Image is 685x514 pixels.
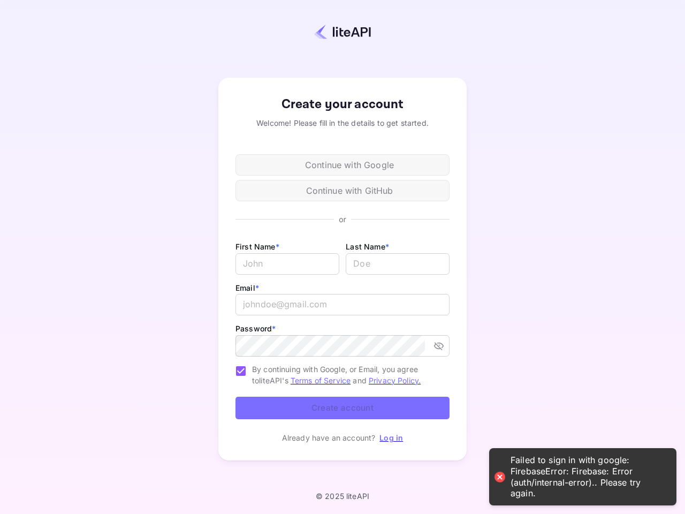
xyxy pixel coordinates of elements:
label: Email [235,283,259,292]
input: John [235,253,339,275]
input: Doe [346,253,450,275]
input: johndoe@gmail.com [235,294,450,315]
div: Continue with GitHub [235,180,450,201]
button: toggle password visibility [429,336,448,356]
a: Terms of Service [291,376,351,385]
a: Privacy Policy. [369,376,421,385]
div: Continue with Google [235,154,450,176]
span: By continuing with Google, or Email, you agree to liteAPI's and [252,364,441,386]
div: Failed to sign in with google: FirebaseError: Firebase: Error (auth/internal-error).. Please try ... [511,455,666,499]
label: Last Name [346,242,389,251]
div: Welcome! Please fill in the details to get started. [235,117,450,128]
p: © 2025 liteAPI [316,492,369,501]
a: Log in [379,433,403,442]
div: Create your account [235,95,450,114]
label: Password [235,324,276,333]
img: liteapi [314,24,371,40]
label: First Name [235,242,279,251]
p: Already have an account? [282,432,376,443]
